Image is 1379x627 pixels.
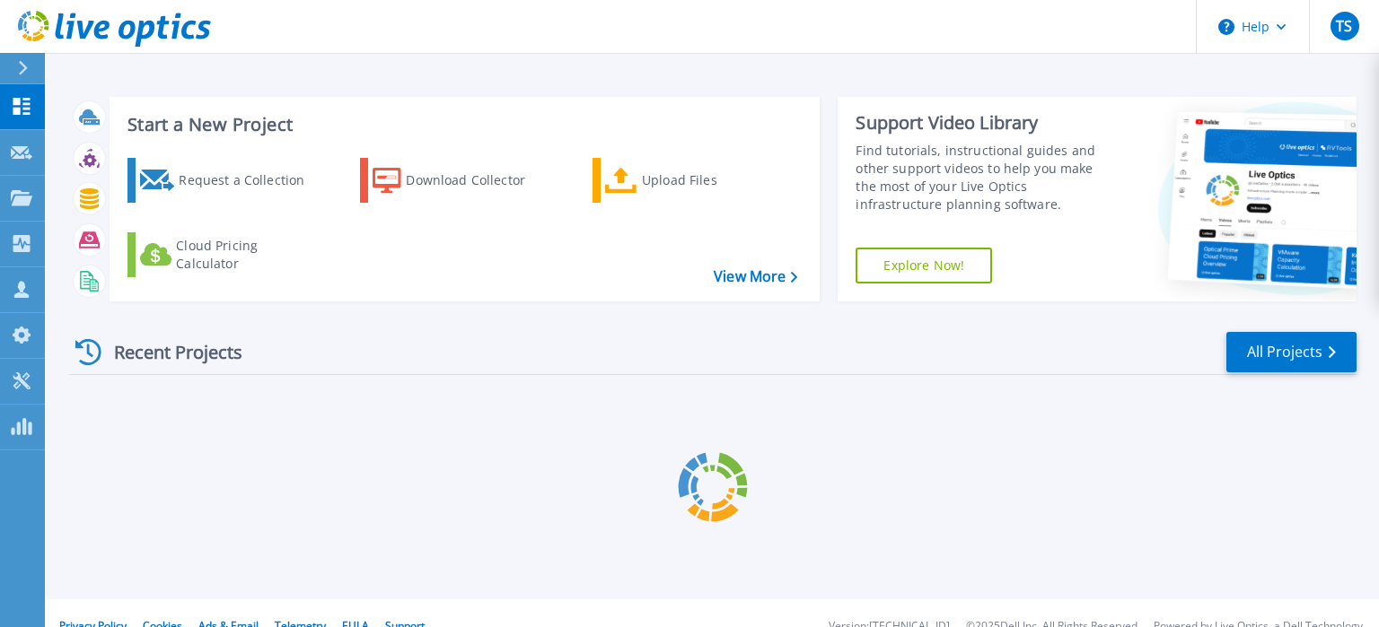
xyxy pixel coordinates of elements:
[127,115,797,135] h3: Start a New Project
[856,142,1116,213] div: Find tutorials, instructional guides and other support videos to help you make the most of your L...
[69,330,267,374] div: Recent Projects
[714,268,797,285] a: View More
[1336,19,1352,33] span: TS
[127,232,328,277] a: Cloud Pricing Calculator
[179,162,322,198] div: Request a Collection
[593,158,793,203] a: Upload Files
[406,162,549,198] div: Download Collector
[360,158,560,203] a: Download Collector
[176,237,320,273] div: Cloud Pricing Calculator
[1226,332,1357,372] a: All Projects
[127,158,328,203] a: Request a Collection
[642,162,786,198] div: Upload Files
[856,248,992,283] a: Explore Now!
[856,111,1116,135] div: Support Video Library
